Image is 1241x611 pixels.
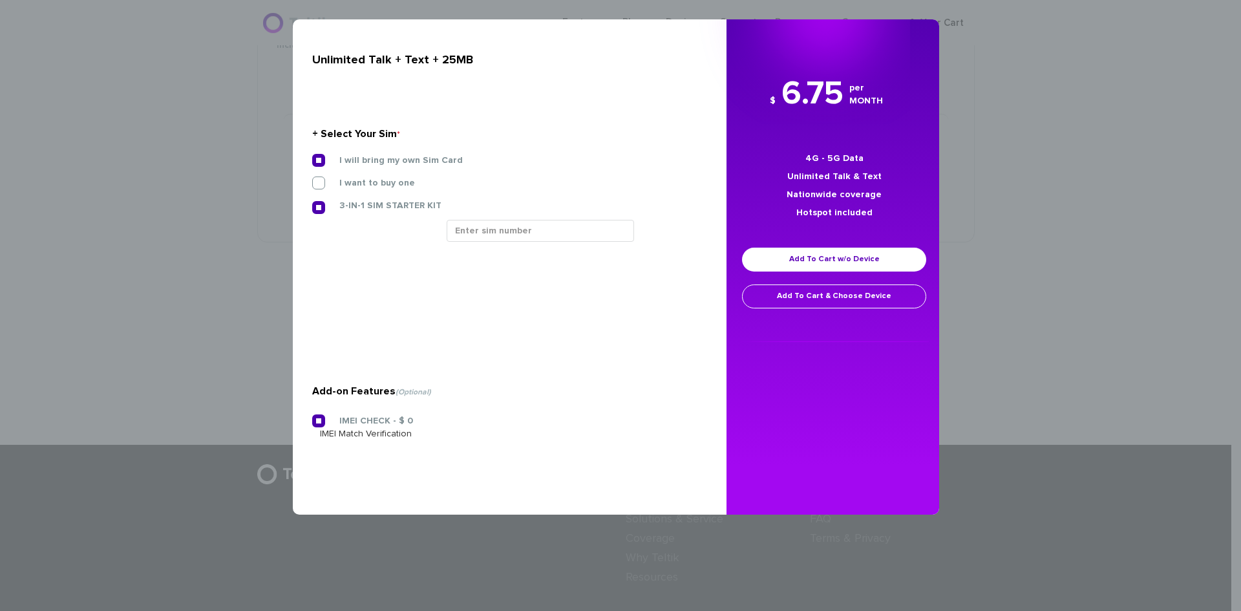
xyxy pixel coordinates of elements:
[396,389,431,396] span: (Optional)
[739,186,929,204] li: Nationwide coverage
[320,427,697,440] div: IMEI Match Verification
[312,48,698,72] div: Unlimited Talk + Text + 25MB
[770,96,776,105] span: $
[739,167,929,186] li: Unlimited Talk & Text
[849,81,883,94] i: per
[742,284,926,308] a: Add To Cart & Choose Device
[312,381,698,402] div: Add-on Features
[849,94,883,107] i: MONTH
[312,123,698,144] div: + Select Your Sim
[739,149,929,167] li: 4G - 5G Data
[320,177,415,189] label: I want to buy one
[320,415,413,427] label: IMEI CHECK - $ 0
[447,220,634,242] input: Enter sim number
[742,248,926,272] a: Add To Cart w/o Device
[320,155,463,166] label: I will bring my own Sim Card
[320,200,441,211] label: 3-IN-1 SIM STARTER KIT
[739,204,929,222] li: Hotspot included
[781,78,843,111] span: 6.75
